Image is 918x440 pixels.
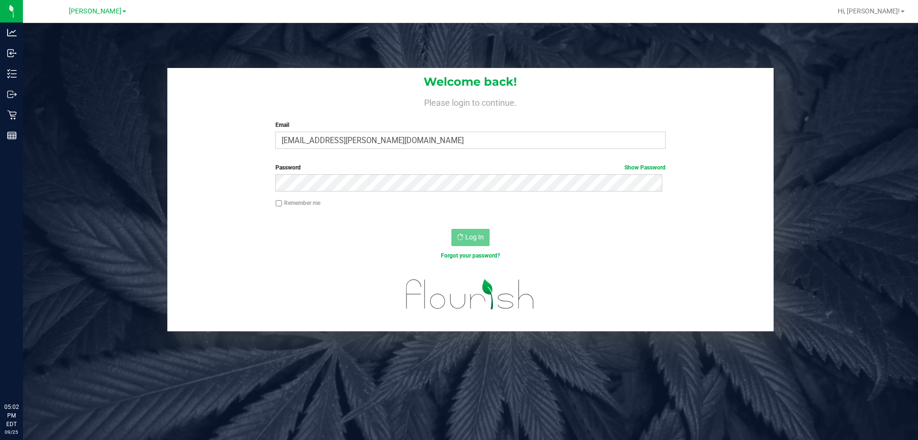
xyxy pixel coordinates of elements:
[7,131,17,140] inline-svg: Reports
[465,233,484,241] span: Log In
[167,96,774,107] h4: Please login to continue.
[275,164,301,171] span: Password
[275,199,320,207] label: Remember me
[624,164,666,171] a: Show Password
[394,270,546,319] img: flourish_logo.svg
[838,7,900,15] span: Hi, [PERSON_NAME]!
[7,28,17,37] inline-svg: Analytics
[69,7,121,15] span: [PERSON_NAME]
[441,252,500,259] a: Forgot your password?
[451,229,490,246] button: Log In
[167,76,774,88] h1: Welcome back!
[7,90,17,99] inline-svg: Outbound
[275,121,665,129] label: Email
[7,69,17,79] inline-svg: Inventory
[4,429,19,436] p: 09/25
[275,200,282,207] input: Remember me
[7,48,17,58] inline-svg: Inbound
[4,403,19,429] p: 05:02 PM EDT
[7,110,17,120] inline-svg: Retail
